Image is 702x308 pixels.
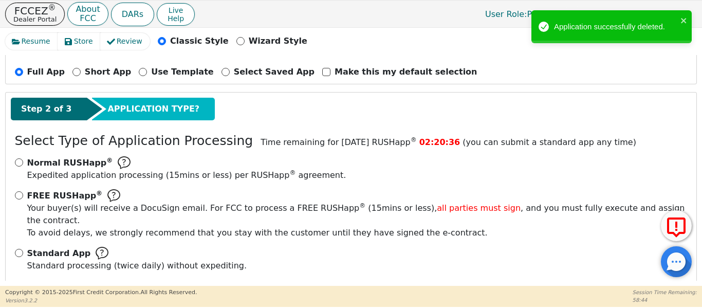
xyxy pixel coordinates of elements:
span: all parties must sign [437,203,521,213]
span: Resume [22,36,50,47]
h3: Select Type of Application Processing [15,133,253,149]
span: Normal RUSHapp [27,158,113,168]
sup: ® [48,3,56,12]
img: Help Bubble [107,189,120,202]
span: To avoid delays, we strongly recommend that you stay with the customer until they have signed the... [27,202,688,239]
sup: ® [411,136,417,143]
span: Help [168,14,184,23]
p: 58:44 [633,296,697,304]
p: Use Template [151,66,213,78]
img: Help Bubble [118,156,131,169]
img: Help Bubble [96,247,108,260]
p: Session Time Remaining: [633,288,697,296]
p: About [76,5,100,13]
span: FREE RUSHapp [27,191,103,201]
button: Resume [5,33,58,50]
span: All Rights Reserved. [140,289,197,296]
sup: ® [359,202,365,209]
button: LiveHelp [157,3,195,26]
button: Store [58,33,101,50]
span: Time remaining for [DATE] RUSHapp [261,137,417,147]
button: 4399A:[PERSON_NAME] [571,6,697,22]
span: Expedited application processing ( 15 mins or less) per RUSHapp agreement. [27,170,346,180]
p: Make this my default selection [335,66,477,78]
p: FCCEZ [13,6,57,16]
p: Short App [85,66,131,78]
p: Version 3.2.2 [5,297,197,304]
button: Report Error to FCC [661,210,692,241]
button: close [680,14,688,26]
a: User Role:Primary [475,4,569,24]
span: Review [117,36,142,47]
sup: ® [106,157,113,164]
p: Primary [475,4,569,24]
span: Store [74,36,93,47]
span: Step 2 of 3 [21,103,71,115]
p: Classic Style [170,35,229,47]
span: Standard processing (twice daily) without expediting. [27,261,247,270]
span: Standard App [27,247,91,260]
span: 02:20:36 [419,137,460,147]
span: Your buyer(s) will receive a DocuSign email. For FCC to process a FREE RUSHapp ( 15 mins or less)... [27,203,685,225]
button: DARs [111,3,154,26]
span: User Role : [485,9,527,19]
p: FCC [76,14,100,23]
p: Full App [27,66,65,78]
span: Live [168,6,184,14]
div: Application successfully deleted. [554,21,677,33]
sup: ® [96,190,102,197]
p: Copyright © 2015- 2025 First Credit Corporation. [5,288,197,297]
sup: ® [289,169,295,176]
button: AboutFCC [67,2,108,26]
button: FCCEZ®Dealer Portal [5,3,65,26]
p: Select Saved App [234,66,315,78]
p: Dealer Portal [13,16,57,23]
span: (you can submit a standard app any time) [463,137,636,147]
button: Review [100,33,150,50]
span: APPLICATION TYPE? [107,103,199,115]
p: Wizard Style [249,35,307,47]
